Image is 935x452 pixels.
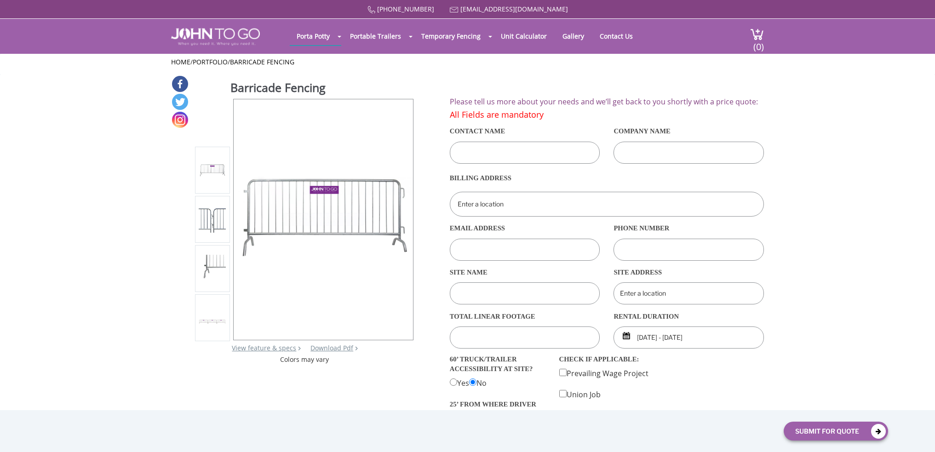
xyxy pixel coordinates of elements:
[450,264,600,280] label: Site Name
[614,282,764,304] input: Enter a location
[556,27,591,45] a: Gallery
[494,27,554,45] a: Unit Calculator
[593,27,640,45] a: Contact Us
[343,27,408,45] a: Portable Trailers
[450,110,764,120] h4: All Fields are mandatory
[377,5,434,13] a: [PHONE_NUMBER]
[171,57,190,66] a: Home
[460,5,568,13] a: [EMAIL_ADDRESS][DOMAIN_NAME]
[450,221,600,236] label: Email Address
[199,206,226,233] img: Product
[355,346,358,350] img: chevron.png
[193,57,228,66] a: Portfolio
[172,76,188,92] a: Facebook
[172,94,188,110] a: Twitter
[230,80,414,98] h1: Barricade Fencing
[552,353,662,421] div: Prevailing Wage Project Union Job Tax Exempt/No Tax
[450,353,545,376] label: 60’ TRUCK/TRAILER ACCESSIBILITY AT SITE?
[450,192,764,217] input: Enter a location
[614,326,764,349] input: Start date | End date
[614,264,764,280] label: Site Address
[199,255,226,282] img: Product
[230,57,294,66] a: Barricade Fencing
[443,353,552,434] div: Yes No Yes No
[414,27,488,45] a: Temporary Fencing
[450,124,600,139] label: Contact Name
[750,28,764,40] img: cart a
[753,33,764,53] span: (0)
[171,57,764,67] ul: / /
[450,167,764,189] label: Billing Address
[199,320,226,324] img: Product
[784,422,888,441] button: Submit For Quote
[559,353,655,366] label: check if applicable:
[290,27,337,45] a: Porta Potty
[172,112,188,128] a: Instagram
[614,309,764,324] label: rental duration
[171,28,260,46] img: JOHN to go
[450,7,459,13] img: Mail
[310,343,353,352] a: Download Pdf
[232,343,296,352] a: View feature & specs
[614,124,764,139] label: Company Name
[234,160,413,279] img: Product
[195,355,414,364] div: Colors may vary
[367,6,375,14] img: Call
[450,309,600,324] label: Total linear footage
[450,98,764,106] h2: Please tell us more about your needs and we’ll get back to you shortly with a price quote:
[199,161,226,179] img: Product
[614,221,764,236] label: Phone Number
[298,346,301,350] img: right arrow icon
[450,398,545,421] label: 25’ from where driver can park?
